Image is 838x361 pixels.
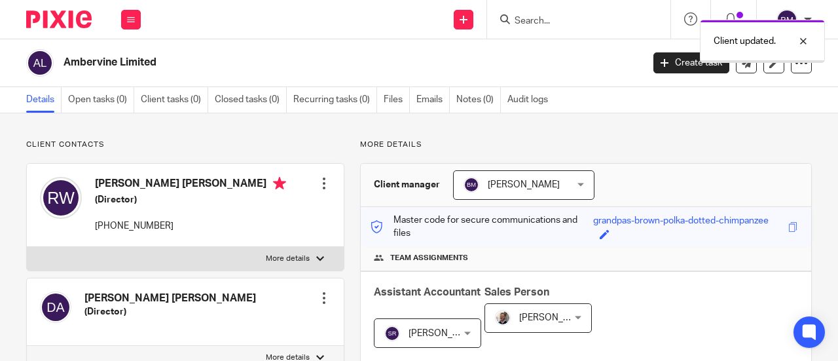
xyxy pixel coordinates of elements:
a: Emails [416,87,450,113]
img: svg%3E [776,9,797,30]
span: [PERSON_NAME] [409,329,481,338]
a: Files [384,87,410,113]
img: svg%3E [40,292,71,323]
a: Closed tasks (0) [215,87,287,113]
div: grandpas-brown-polka-dotted-chimpanzee [593,214,769,229]
img: svg%3E [464,177,479,193]
p: Client contacts [26,140,344,150]
img: Matt%20Circle.png [495,310,511,326]
img: svg%3E [40,177,82,219]
p: More details [360,140,812,150]
h4: [PERSON_NAME] [PERSON_NAME] [95,177,286,193]
span: Assistant Accountant [374,287,481,297]
a: Open tasks (0) [68,87,134,113]
a: Details [26,87,62,113]
p: [PHONE_NUMBER] [95,219,286,233]
h2: Ambervine Limited [64,56,520,69]
a: Create task [653,52,729,73]
i: Primary [273,177,286,190]
a: Audit logs [507,87,555,113]
a: Notes (0) [456,87,501,113]
h5: (Director) [84,305,256,318]
img: svg%3E [26,49,54,77]
img: Pixie [26,10,92,28]
span: [PERSON_NAME] [519,313,591,322]
a: Client tasks (0) [141,87,208,113]
p: More details [266,254,310,264]
span: Team assignments [390,253,468,263]
h4: [PERSON_NAME] [PERSON_NAME] [84,292,256,305]
h5: (Director) [95,193,286,206]
a: Recurring tasks (0) [293,87,377,113]
h3: Client manager [374,178,440,191]
img: svg%3E [384,326,400,341]
p: Master code for secure communications and files [371,214,593,240]
span: [PERSON_NAME] [488,180,560,189]
span: Sales Person [484,287,549,297]
p: Client updated. [714,35,776,48]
